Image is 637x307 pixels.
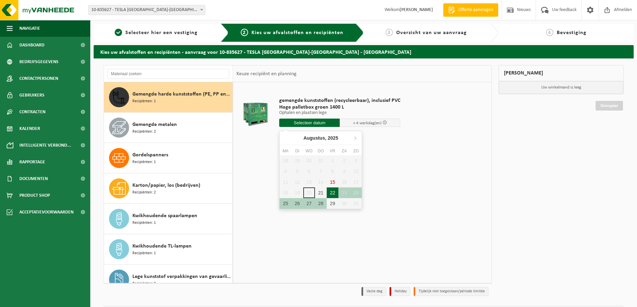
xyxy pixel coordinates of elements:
[19,204,74,220] span: Acceptatievoorwaarden
[132,121,177,129] span: Gemengde metalen
[301,133,341,143] div: Augustus,
[104,173,233,204] button: Karton/papier, los (bedrijven) Recipiënten: 2
[19,170,48,187] span: Documenten
[115,29,122,36] span: 1
[132,90,231,98] span: Gemengde harde kunststoffen (PE, PP en PVC), recycleerbaar (industrieel)
[499,65,624,81] div: [PERSON_NAME]
[132,151,168,159] span: Gordelspanners
[97,29,215,37] a: 1Selecteer hier een vestiging
[338,148,350,154] div: za
[361,287,386,296] li: Vaste dag
[19,137,71,154] span: Intelligente verbond...
[279,97,400,104] span: gemengde kunststoffen (recycleerbaar), inclusief PVC
[104,204,233,234] button: Kwikhoudende spaarlampen Recipiënten: 1
[327,198,338,209] div: 29
[19,53,59,70] span: Bedrijfsgegevens
[303,198,315,209] div: 27
[19,87,44,104] span: Gebruikers
[241,29,248,36] span: 2
[390,287,410,296] li: Holiday
[596,101,623,111] a: Doorgaan
[443,3,498,17] a: Offerte aanvragen
[291,148,303,154] div: di
[19,187,50,204] span: Product Shop
[132,273,231,281] span: Lege kunststof verpakkingen van gevaarlijke stoffen
[132,242,192,250] span: Kwikhoudende TL-lampen
[328,136,338,140] i: 2025
[386,29,393,36] span: 3
[19,120,40,137] span: Kalender
[315,187,327,198] div: 21
[132,250,156,257] span: Recipiënten: 1
[457,7,495,13] span: Offerte aanvragen
[107,69,229,79] input: Materiaal zoeken
[327,148,338,154] div: vr
[291,198,303,209] div: 26
[327,187,338,198] div: 22
[315,198,327,209] div: 28
[396,30,467,35] span: Overzicht van uw aanvraag
[132,98,156,105] span: Recipiënten: 1
[280,198,291,209] div: 25
[400,7,433,12] strong: [PERSON_NAME]
[132,212,197,220] span: Kwikhoudende spaarlampen
[251,30,343,35] span: Kies uw afvalstoffen en recipiënten
[303,148,315,154] div: wo
[104,143,233,173] button: Gordelspanners Recipiënten: 1
[353,121,382,125] span: + 4 werkdag(en)
[104,265,233,295] button: Lege kunststof verpakkingen van gevaarlijke stoffen Recipiënten: 3
[132,159,156,165] span: Recipiënten: 1
[19,37,44,53] span: Dashboard
[132,281,156,287] span: Recipiënten: 3
[19,104,45,120] span: Contracten
[499,81,623,94] p: Uw winkelmand is leeg
[279,119,340,127] input: Selecteer datum
[19,20,40,37] span: Navigatie
[89,5,205,15] span: 10-835627 - TESLA BELGIUM-ANTWERPEN - AARTSELAAR
[350,148,362,154] div: zo
[19,154,45,170] span: Rapportage
[233,65,300,82] div: Keuze recipiënt en planning
[280,148,291,154] div: ma
[132,189,156,196] span: Recipiënten: 2
[557,30,587,35] span: Bevestiging
[132,220,156,226] span: Recipiënten: 1
[279,111,400,115] p: Ophalen en plaatsen lege
[132,129,156,135] span: Recipiënten: 2
[279,104,400,111] span: Hoge palletbox groen 1400 L
[94,45,634,58] h2: Kies uw afvalstoffen en recipiënten - aanvraag voor 10-835627 - TESLA [GEOGRAPHIC_DATA]-[GEOGRAPH...
[88,5,205,15] span: 10-835627 - TESLA BELGIUM-ANTWERPEN - AARTSELAAR
[19,70,58,87] span: Contactpersonen
[132,181,200,189] span: Karton/papier, los (bedrijven)
[315,148,327,154] div: do
[104,113,233,143] button: Gemengde metalen Recipiënten: 2
[125,30,198,35] span: Selecteer hier een vestiging
[104,234,233,265] button: Kwikhoudende TL-lampen Recipiënten: 1
[414,287,489,296] li: Tijdelijk niet toegestaan/période limitée
[546,29,553,36] span: 4
[104,82,233,113] button: Gemengde harde kunststoffen (PE, PP en PVC), recycleerbaar (industrieel) Recipiënten: 1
